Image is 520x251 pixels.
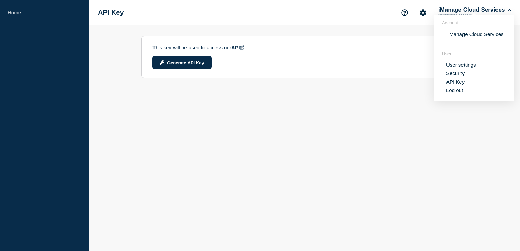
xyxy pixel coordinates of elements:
a: API [231,45,244,50]
header: Account [442,20,506,26]
a: Security [446,70,465,76]
h1: API Key [98,9,124,16]
p: This key will be used to access our . [152,45,302,50]
button: Account settings [416,5,430,20]
button: Support [397,5,412,20]
button: iManage Cloud Services [437,6,513,13]
header: User [442,51,506,56]
button: Log out [446,87,463,93]
a: User settings [446,62,476,68]
a: API Key [446,79,465,85]
p: [PERSON_NAME] [437,13,508,18]
button: Generate API Key [152,56,212,69]
button: iManage Cloud Services [446,31,506,37]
